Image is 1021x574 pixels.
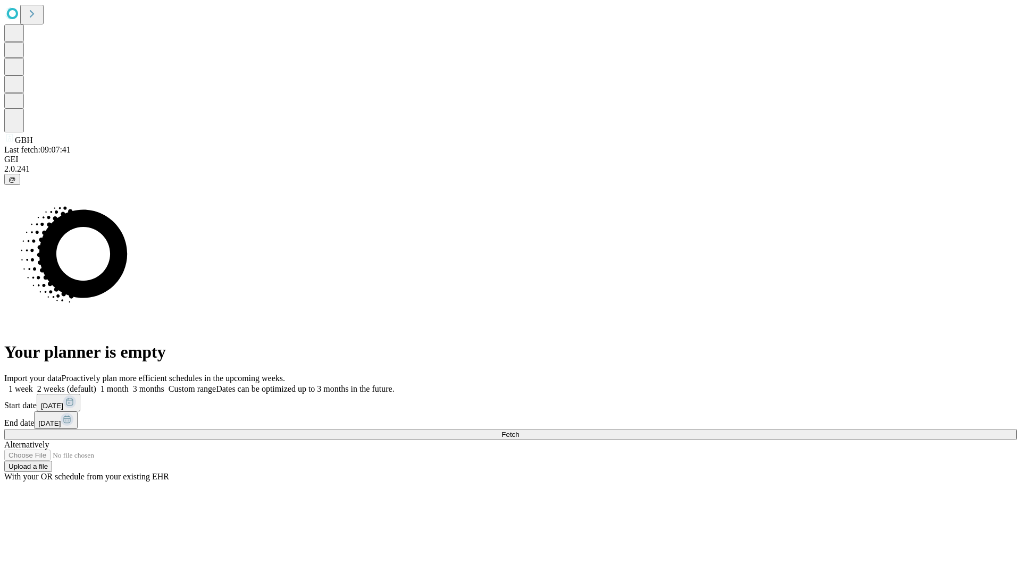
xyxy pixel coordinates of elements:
[169,384,216,393] span: Custom range
[501,430,519,438] span: Fetch
[4,174,20,185] button: @
[4,472,169,481] span: With your OR schedule from your existing EHR
[38,419,61,427] span: [DATE]
[4,429,1017,440] button: Fetch
[101,384,129,393] span: 1 month
[62,374,285,383] span: Proactively plan more efficient schedules in the upcoming weeks.
[4,440,49,449] span: Alternatively
[216,384,394,393] span: Dates can be optimized up to 3 months in the future.
[9,175,16,183] span: @
[4,155,1017,164] div: GEI
[34,411,78,429] button: [DATE]
[4,461,52,472] button: Upload a file
[41,402,63,410] span: [DATE]
[4,342,1017,362] h1: Your planner is empty
[4,411,1017,429] div: End date
[37,384,96,393] span: 2 weeks (default)
[4,164,1017,174] div: 2.0.241
[15,136,33,145] span: GBH
[133,384,164,393] span: 3 months
[4,374,62,383] span: Import your data
[9,384,33,393] span: 1 week
[4,145,71,154] span: Last fetch: 09:07:41
[37,394,80,411] button: [DATE]
[4,394,1017,411] div: Start date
